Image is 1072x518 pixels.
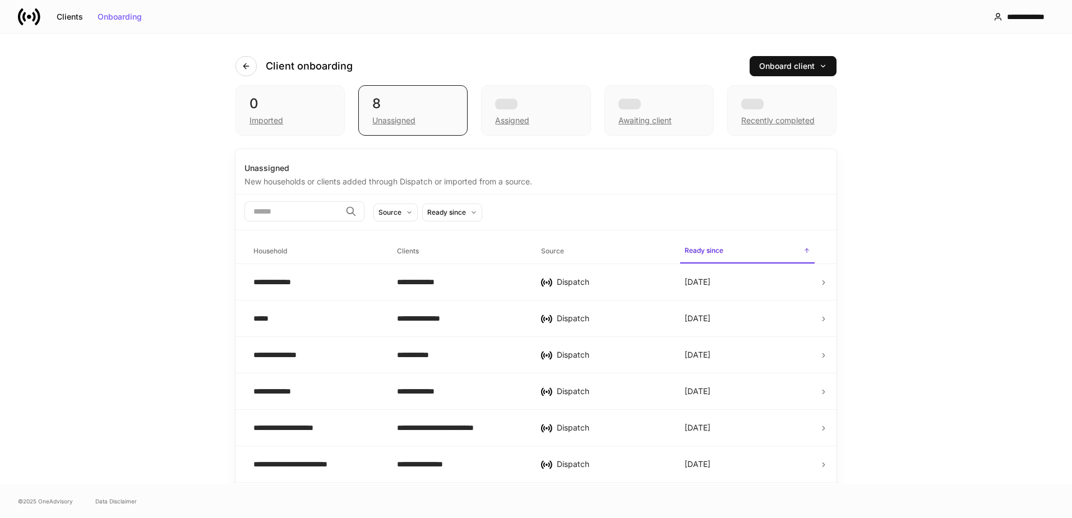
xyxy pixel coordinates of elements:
div: Assigned [481,85,590,136]
span: Clients [392,240,527,263]
div: Unassigned [244,163,828,174]
h4: Client onboarding [266,59,353,73]
div: Imported [249,115,283,126]
div: Awaiting client [604,85,714,136]
p: [DATE] [685,422,710,433]
p: [DATE] [685,276,710,288]
div: Dispatch [557,313,667,324]
div: Dispatch [557,349,667,360]
div: Clients [57,13,83,21]
p: [DATE] [685,349,710,360]
button: Source [373,203,418,221]
div: Recently completed [741,115,815,126]
div: Assigned [495,115,529,126]
h6: Ready since [685,245,723,256]
div: Onboard client [759,62,827,70]
button: Onboarding [90,8,149,26]
h6: Household [253,246,287,256]
div: Ready since [427,207,466,218]
button: Ready since [422,203,482,221]
div: Unassigned [372,115,415,126]
div: New households or clients added through Dispatch or imported from a source. [244,174,828,187]
div: 8Unassigned [358,85,468,136]
div: Awaiting client [618,115,672,126]
div: Dispatch [557,459,667,470]
div: Source [378,207,401,218]
h6: Source [541,246,564,256]
div: Dispatch [557,276,667,288]
div: Recently completed [727,85,837,136]
p: [DATE] [685,386,710,397]
span: © 2025 OneAdvisory [18,497,73,506]
span: Source [537,240,671,263]
div: Dispatch [557,386,667,397]
span: Household [249,240,383,263]
div: 0Imported [235,85,345,136]
p: [DATE] [685,459,710,470]
h6: Clients [397,246,419,256]
button: Onboard client [750,56,837,76]
a: Data Disclaimer [95,497,137,506]
span: Ready since [680,239,815,263]
div: Dispatch [557,422,667,433]
p: [DATE] [685,313,710,324]
div: 8 [372,95,454,113]
button: Clients [49,8,90,26]
div: 0 [249,95,331,113]
div: Onboarding [98,13,142,21]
